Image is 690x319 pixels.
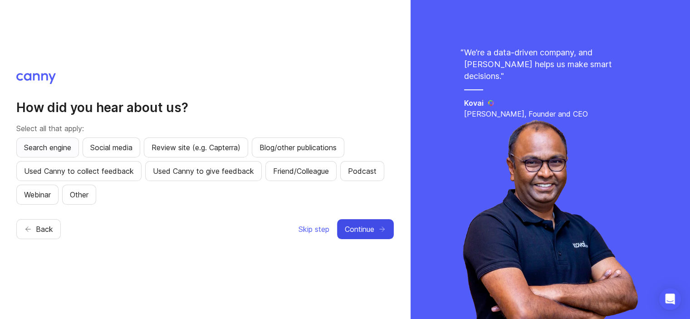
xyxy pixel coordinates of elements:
button: Other [62,185,96,205]
button: Social media [83,137,140,157]
button: Review site (e.g. Capterra) [144,137,248,157]
button: Podcast [340,161,384,181]
button: Used Canny to collect feedback [16,161,142,181]
h2: How did you hear about us? [16,99,394,116]
span: Other [70,189,88,200]
h5: Kovai [464,98,484,108]
span: Used Canny to collect feedback [24,166,134,177]
span: Continue [345,224,374,235]
span: Skip step [299,224,329,235]
button: Friend/Colleague [265,161,337,181]
span: Podcast [348,166,377,177]
button: Blog/other publications [252,137,344,157]
div: Open Intercom Messenger [659,288,681,310]
img: Kovai logo [487,99,495,107]
button: Back [16,219,61,239]
span: Back [36,224,53,235]
span: Friend/Colleague [273,166,329,177]
p: [PERSON_NAME], Founder and CEO [464,108,636,119]
span: Search engine [24,142,71,153]
button: Search engine [16,137,79,157]
img: Canny logo [16,73,56,84]
span: Review site (e.g. Capterra) [152,142,240,153]
button: Used Canny to give feedback [145,161,262,181]
span: Used Canny to give feedback [153,166,254,177]
button: Continue [337,219,394,239]
button: Webinar [16,185,59,205]
span: Social media [90,142,132,153]
p: Select all that apply: [16,123,394,134]
img: saravana-fdffc8c2a6fa09d1791ca03b1e989ae1.webp [463,119,638,319]
span: Webinar [24,189,51,200]
p: We’re a data-driven company, and [PERSON_NAME] helps us make smart decisions. " [464,47,636,82]
button: Skip step [298,219,330,239]
span: Blog/other publications [259,142,337,153]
